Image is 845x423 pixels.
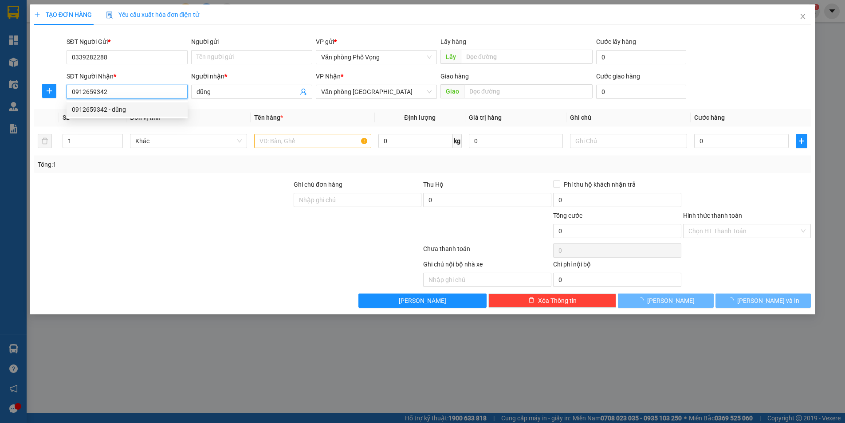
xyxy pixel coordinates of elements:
span: Khác [135,134,242,148]
button: [PERSON_NAME] [358,294,487,308]
label: Ghi chú đơn hàng [294,181,342,188]
span: Giao [440,84,464,98]
input: Ghi chú đơn hàng [294,193,422,207]
div: Chi phí nội bộ [553,259,681,273]
button: [PERSON_NAME] và In [715,294,811,308]
input: Dọc đường [461,50,593,64]
span: kg [453,134,462,148]
button: plus [796,134,807,148]
button: deleteXóa Thông tin [488,294,617,308]
span: plus [796,137,807,145]
div: Ghi chú nội bộ nhà xe [423,259,551,273]
span: VP Nhận [316,73,341,80]
span: SL [63,114,70,121]
input: Cước lấy hàng [596,50,686,64]
div: 0912659342 - dũng [67,102,188,117]
span: Thu Hộ [423,181,444,188]
div: Người gửi [191,37,312,47]
span: loading [727,297,737,303]
span: [PERSON_NAME] [647,296,695,305]
span: Yêu cầu xuất hóa đơn điện tử [106,11,200,18]
div: Tổng: 1 [38,160,326,169]
span: Định lượng [404,114,436,121]
span: plus [34,12,40,18]
div: SĐT Người Gửi [67,37,188,47]
label: Cước giao hàng [596,73,640,80]
div: SĐT Người Nhận [67,71,188,81]
span: loading [637,297,647,303]
span: Văn phòng Ninh Bình [321,85,432,98]
span: [PERSON_NAME] và In [737,296,799,305]
span: Văn phòng Phố Vọng [321,51,432,64]
input: 0 [469,134,563,148]
input: Dọc đường [464,84,593,98]
span: Giao hàng [440,73,469,80]
div: Người nhận [191,71,312,81]
button: delete [38,134,52,148]
th: Ghi chú [566,109,691,126]
span: Lấy hàng [440,38,466,45]
div: VP gửi [316,37,437,47]
label: Hình thức thanh toán [683,212,742,219]
span: Tổng cước [553,212,582,219]
input: Nhập ghi chú [423,273,551,287]
span: close [799,13,806,20]
div: 0912659342 - dũng [72,105,182,114]
span: Phí thu hộ khách nhận trả [560,180,639,189]
span: Giá trị hàng [469,114,502,121]
label: Cước lấy hàng [596,38,636,45]
span: Tên hàng [254,114,283,121]
span: Xóa Thông tin [538,296,577,305]
span: [PERSON_NAME] [399,296,446,305]
div: Chưa thanh toán [422,244,552,259]
button: plus [42,84,56,98]
span: Lấy [440,50,461,64]
input: Cước giao hàng [596,85,686,99]
button: Close [790,4,815,29]
img: icon [106,12,113,19]
input: VD: Bàn, Ghế [254,134,371,148]
span: delete [528,297,535,304]
button: [PERSON_NAME] [618,294,713,308]
span: Cước hàng [694,114,725,121]
span: user-add [300,88,307,95]
span: TẠO ĐƠN HÀNG [34,11,92,18]
span: plus [43,87,56,94]
input: Ghi Chú [570,134,687,148]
